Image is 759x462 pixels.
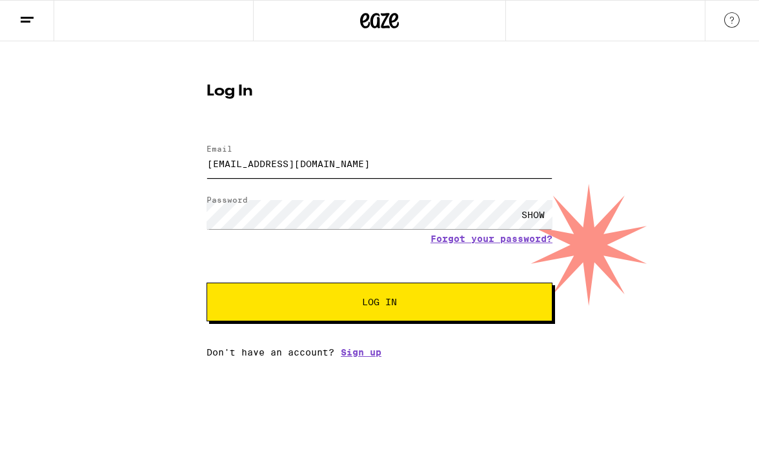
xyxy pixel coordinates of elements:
[207,283,552,321] button: Log In
[8,9,93,19] span: Hi. Need any help?
[207,145,232,153] label: Email
[207,196,248,204] label: Password
[207,84,552,99] h1: Log In
[362,297,397,306] span: Log In
[341,347,381,357] a: Sign up
[207,347,552,357] div: Don't have an account?
[514,200,552,229] div: SHOW
[207,149,552,178] input: Email
[430,234,552,244] a: Forgot your password?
